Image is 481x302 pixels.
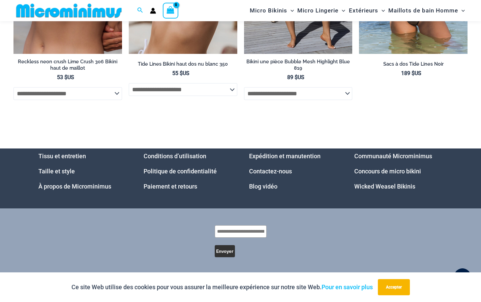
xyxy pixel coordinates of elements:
a: Expédition et manutention [249,153,321,160]
a: Tide Lines Bikini haut dos nu blanc 350 [129,61,237,70]
bdi: US [287,74,304,80]
aside: Widget de pied de page 2 [144,148,232,194]
a: Blog vidéo [249,183,277,190]
font: Micro Bikinis [250,7,287,14]
aside: Widget de pied de page 4 [354,148,443,194]
h2: Tide Lines Bikini haut dos nu blanc 350 [129,61,237,67]
img: MM SHOP LOGO FLAT [13,3,124,18]
a: Micro LingerieMenu ToggleBasculement du menu [296,2,347,19]
p: Ce site Web utilise des cookies pour vous assurer la meilleure expérience sur notre site Web. [71,282,373,292]
a: Conditions d’utilisation [144,153,206,160]
font: Extérieurs [349,7,378,14]
span: Basculement du menu [378,2,385,19]
nav: Menu [144,148,232,194]
a: Bikini une pièce Bubble Mesh Highlight Blue 819 [244,59,353,74]
nav: Menu [354,148,443,194]
a: Maillots de bain HommeMenu ToggleBasculement du menu [387,2,467,19]
a: Politique de confidentialité [144,168,217,175]
a: Wicked Weasel Bikinis [354,183,415,190]
a: Lien de l’icône de recherche [137,6,143,15]
h2: Sacs à dos Tide Lines Noir [359,61,468,67]
a: Concours de micro bikini [354,168,421,175]
aside: Widget de pied de page 1 [38,148,127,194]
span: 53 $ [57,74,67,80]
nav: Site Navigation [247,1,468,20]
font: Maillots de bain Homme [388,7,458,14]
a: Tissu et entretien [38,153,86,160]
a: Sacs à dos Tide Lines Noir [359,61,468,70]
h2: Bikini une pièce Bubble Mesh Highlight Blue 819 [244,59,353,71]
a: Micro BikinisMenu ToggleBasculement du menu [248,2,296,19]
span: Basculement du menu [458,2,465,19]
aside: Widget de pied de page 3 [249,148,338,194]
nav: Menu [38,148,127,194]
bdi: US [57,74,74,80]
h2: Reckless neon crush Lime Crush 306 Bikini haut de maillot [13,59,122,71]
span: 55 $ [172,70,183,76]
nav: Menu [249,148,338,194]
a: Contactez-nous [249,168,292,175]
button: Accepter [378,279,410,295]
a: Paiement et retours [144,183,197,190]
a: Lien de l’icône du compte [150,8,156,14]
a: Reckless neon crush Lime Crush 306 Bikini haut de maillot [13,59,122,74]
a: Communauté Microminimus [354,153,432,160]
a: ExtérieursMenu ToggleBasculement du menu [347,2,387,19]
a: À propos de Microminimus [38,183,111,190]
bdi: US [401,70,421,76]
a: Pour en savoir plus [322,283,373,291]
span: 189 $ [401,70,415,76]
span: Basculement du menu [287,2,294,19]
button: Envoyer [215,245,235,257]
span: Basculement du menu [338,2,345,19]
bdi: US [172,70,189,76]
a: Taille et style [38,168,75,175]
font: Micro Lingerie [297,7,338,14]
span: 89 $ [287,74,298,80]
a: Voir le panier, vide [163,3,178,18]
